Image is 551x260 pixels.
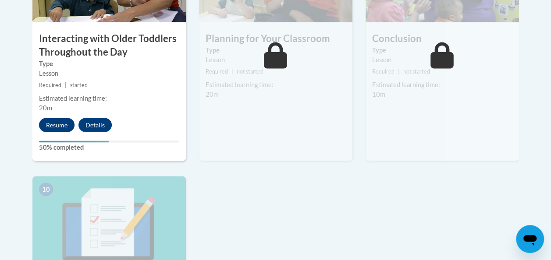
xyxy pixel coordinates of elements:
div: Lesson [372,55,512,65]
span: not started [403,68,430,75]
iframe: Button to launch messaging window [516,225,544,253]
span: Required [206,68,228,75]
h3: Interacting with Older Toddlers Throughout the Day [32,32,186,59]
h3: Conclusion [366,32,519,46]
div: Lesson [206,55,346,65]
span: 10m [372,91,385,98]
span: | [231,68,233,75]
button: Resume [39,118,75,132]
label: Type [372,46,512,55]
div: Estimated learning time: [206,80,346,90]
span: Required [39,82,61,88]
h3: Planning for Your Classroom [199,32,352,46]
span: | [398,68,400,75]
span: | [65,82,67,88]
div: Your progress [39,141,109,143]
div: Estimated learning time: [372,80,512,90]
span: started [70,82,88,88]
span: 20m [39,104,52,112]
span: not started [237,68,263,75]
button: Details [78,118,112,132]
label: 50% completed [39,143,179,152]
span: 10 [39,183,53,196]
label: Type [39,59,179,69]
label: Type [206,46,346,55]
div: Lesson [39,69,179,78]
span: Required [372,68,395,75]
span: 20m [206,91,219,98]
div: Estimated learning time: [39,94,179,103]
